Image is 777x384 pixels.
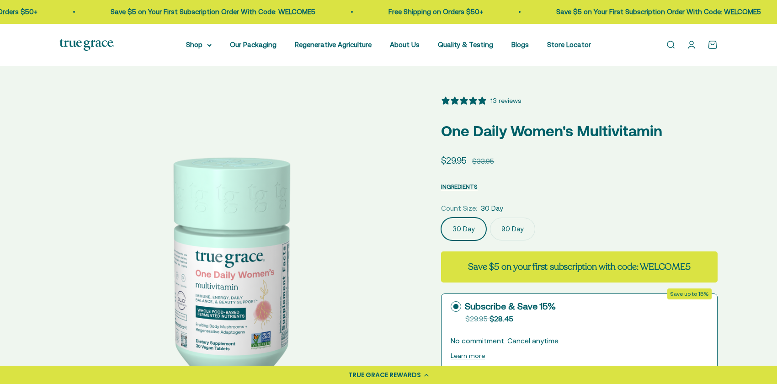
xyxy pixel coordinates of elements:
[295,41,372,48] a: Regenerative Agriculture
[186,39,212,50] summary: Shop
[438,41,493,48] a: Quality & Testing
[472,156,494,167] compare-at-price: $33.95
[481,203,503,214] span: 30 Day
[556,6,761,17] p: Save $5 on Your First Subscription Order With Code: WELCOME5
[441,181,478,192] button: INGREDIENTS
[441,203,477,214] legend: Count Size:
[468,261,690,273] strong: Save $5 on your first subscription with code: WELCOME5
[441,96,521,106] button: 5 stars, 13 ratings
[490,96,521,106] div: 13 reviews
[390,41,420,48] a: About Us
[110,6,315,17] p: Save $5 on Your First Subscription Order With Code: WELCOME5
[230,41,277,48] a: Our Packaging
[348,370,421,380] div: TRUE GRACE REWARDS
[511,41,529,48] a: Blogs
[547,41,591,48] a: Store Locator
[441,119,718,143] p: One Daily Women's Multivitamin
[441,183,478,190] span: INGREDIENTS
[441,154,467,167] sale-price: $29.95
[388,8,483,16] a: Free Shipping on Orders $50+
